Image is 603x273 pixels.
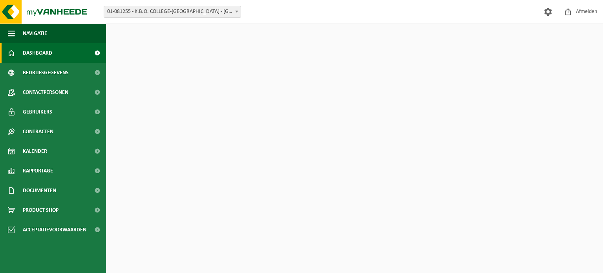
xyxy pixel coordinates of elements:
span: Documenten [23,181,56,200]
span: Rapportage [23,161,53,181]
span: Acceptatievoorwaarden [23,220,86,240]
span: 01-081255 - K.B.O. COLLEGE-SLEUTELBOS - OUDENAARDE [104,6,241,18]
span: Contactpersonen [23,82,68,102]
span: Dashboard [23,43,52,63]
span: Gebruikers [23,102,52,122]
span: Bedrijfsgegevens [23,63,69,82]
span: Product Shop [23,200,58,220]
span: Kalender [23,141,47,161]
span: Contracten [23,122,53,141]
span: Navigatie [23,24,47,43]
span: 01-081255 - K.B.O. COLLEGE-SLEUTELBOS - OUDENAARDE [104,6,241,17]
